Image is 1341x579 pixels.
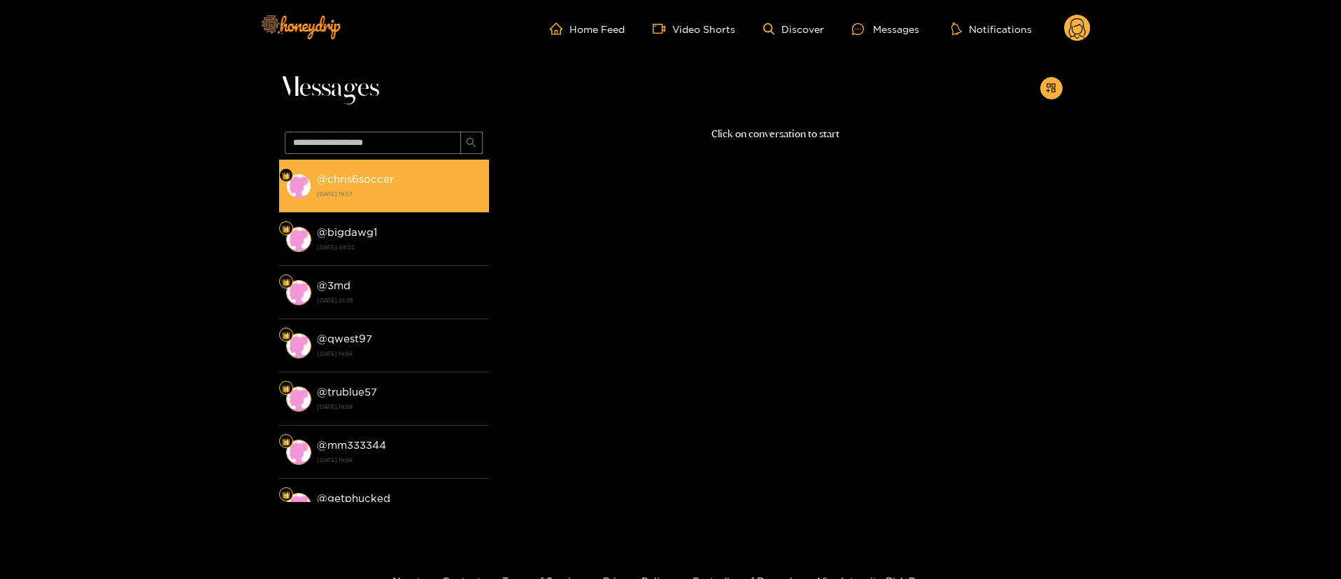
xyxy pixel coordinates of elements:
[282,225,290,233] img: Fan Level
[286,333,311,358] img: conversation
[317,173,394,185] strong: @ chris6soccer
[279,71,379,105] span: Messages
[286,174,311,199] img: conversation
[282,438,290,446] img: Fan Level
[282,278,290,286] img: Fan Level
[317,347,482,360] strong: [DATE] 19:58
[286,280,311,305] img: conversation
[286,386,311,412] img: conversation
[1040,77,1063,99] button: appstore-add
[317,454,482,466] strong: [DATE] 19:58
[282,172,290,180] img: Fan Level
[317,492,390,504] strong: @ getphucked
[317,241,482,253] strong: [DATE] 04:55
[282,384,290,393] img: Fan Level
[653,22,735,35] a: Video Shorts
[286,440,311,465] img: conversation
[317,439,386,451] strong: @ mm333344
[460,132,483,154] button: search
[466,137,476,149] span: search
[286,227,311,252] img: conversation
[317,188,482,200] strong: [DATE] 19:57
[550,22,569,35] span: home
[489,126,1063,142] p: Click on conversation to start
[282,491,290,499] img: Fan Level
[317,333,372,344] strong: @ qwest97
[763,23,824,35] a: Discover
[317,279,350,291] strong: @ 3md
[653,22,672,35] span: video-camera
[550,22,625,35] a: Home Feed
[317,400,482,413] strong: [DATE] 19:58
[286,493,311,518] img: conversation
[317,226,377,238] strong: @ bigdawg1
[317,386,377,398] strong: @ trublue57
[852,21,919,37] div: Messages
[947,22,1036,36] button: Notifications
[1046,83,1056,95] span: appstore-add
[282,331,290,340] img: Fan Level
[317,294,482,307] strong: [DATE] 01:35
